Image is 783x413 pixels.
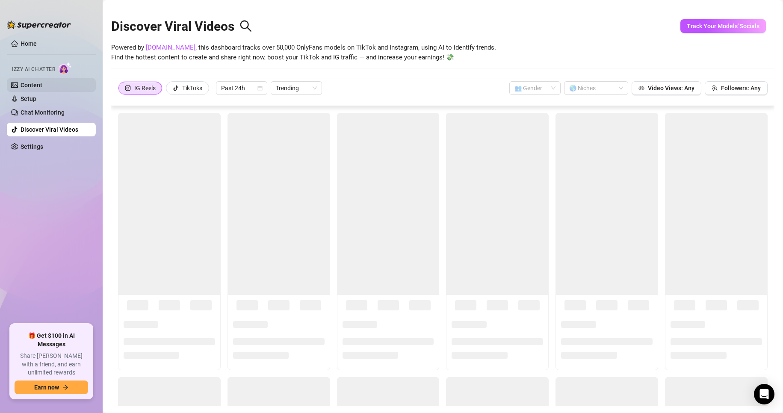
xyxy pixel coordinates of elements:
[173,85,179,91] span: tik-tok
[21,40,37,47] a: Home
[21,109,65,116] a: Chat Monitoring
[21,143,43,150] a: Settings
[134,82,156,94] div: IG Reels
[146,44,195,51] a: [DOMAIN_NAME]
[12,65,55,74] span: Izzy AI Chatter
[15,381,88,394] button: Earn nowarrow-right
[632,81,701,95] button: Video Views: Any
[21,126,78,133] a: Discover Viral Videos
[221,82,262,94] span: Past 24h
[111,43,496,63] span: Powered by , this dashboard tracks over 50,000 OnlyFans models on TikTok and Instagram, using AI ...
[15,332,88,348] span: 🎁 Get $100 in AI Messages
[687,23,759,29] span: Track Your Models' Socials
[680,19,766,33] button: Track Your Models' Socials
[257,86,263,91] span: calendar
[712,85,718,91] span: team
[276,82,317,94] span: Trending
[111,18,252,35] h2: Discover Viral Videos
[62,384,68,390] span: arrow-right
[21,95,36,102] a: Setup
[125,85,131,91] span: instagram
[705,81,768,95] button: Followers: Any
[34,384,59,391] span: Earn now
[59,62,72,74] img: AI Chatter
[239,20,252,32] span: search
[21,82,42,88] a: Content
[638,85,644,91] span: eye
[182,82,202,94] div: TikToks
[7,21,71,29] img: logo-BBDzfeDw.svg
[15,352,88,377] span: Share [PERSON_NAME] with a friend, and earn unlimited rewards
[648,85,694,91] span: Video Views: Any
[754,384,774,404] div: Open Intercom Messenger
[721,85,761,91] span: Followers: Any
